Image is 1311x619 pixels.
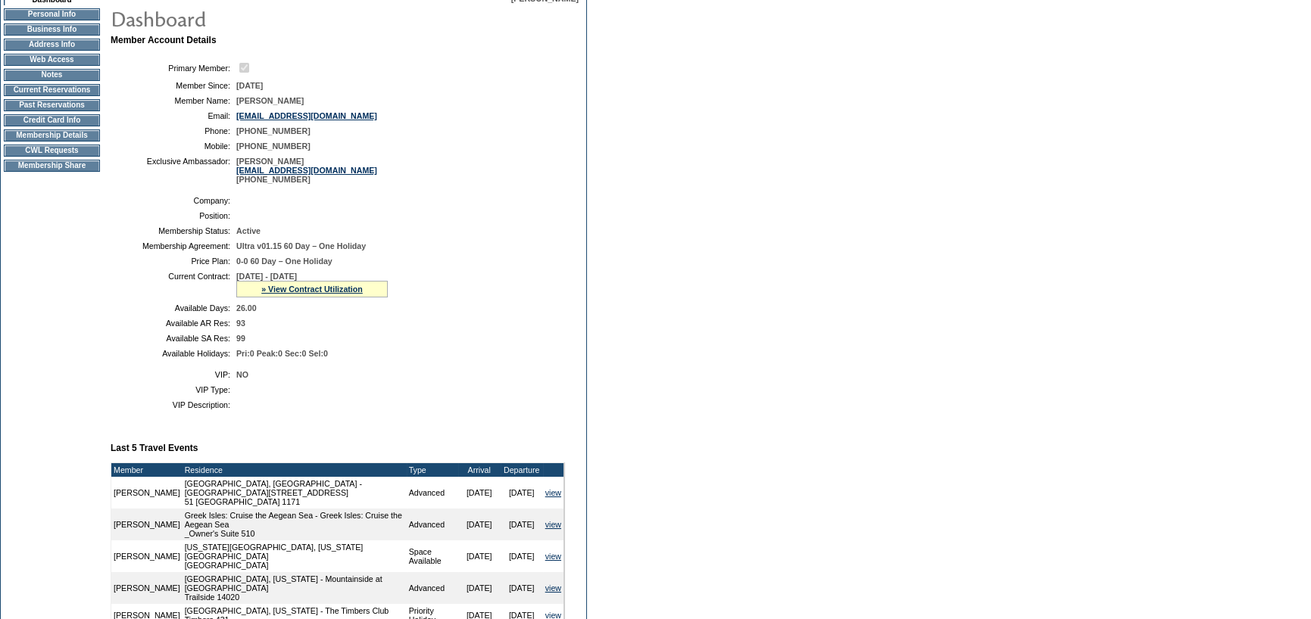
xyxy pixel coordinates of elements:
[501,572,543,604] td: [DATE]
[545,488,561,497] a: view
[183,463,407,477] td: Residence
[117,400,230,409] td: VIP Description:
[236,96,304,105] span: [PERSON_NAME]
[117,81,230,90] td: Member Since:
[407,463,458,477] td: Type
[458,540,501,572] td: [DATE]
[458,477,501,509] td: [DATE]
[236,226,261,235] span: Active
[236,166,377,175] a: [EMAIL_ADDRESS][DOMAIN_NAME]
[4,99,100,111] td: Past Reservations
[111,540,183,572] td: [PERSON_NAME]
[236,370,248,379] span: NO
[117,349,230,358] td: Available Holidays:
[4,114,100,126] td: Credit Card Info
[545,552,561,561] a: view
[183,572,407,604] td: [GEOGRAPHIC_DATA], [US_STATE] - Mountainside at [GEOGRAPHIC_DATA] Trailside 14020
[117,241,230,250] td: Membership Agreement:
[4,129,100,142] td: Membership Details
[4,145,100,157] td: CWL Requests
[117,319,230,328] td: Available AR Res:
[117,272,230,297] td: Current Contract:
[183,509,407,540] td: Greek Isles: Cruise the Aegean Sea - Greek Isles: Cruise the Aegean Sea _Owner's Suite 510
[4,54,100,66] td: Web Access
[545,583,561,593] a: view
[4,23,100,36] td: Business Info
[236,334,245,343] span: 99
[110,3,413,33] img: pgTtlDashboard.gif
[501,463,543,477] td: Departure
[236,303,257,313] span: 26.00
[236,111,377,120] a: [EMAIL_ADDRESS][DOMAIN_NAME]
[501,509,543,540] td: [DATE]
[458,509,501,540] td: [DATE]
[4,8,100,20] td: Personal Info
[501,540,543,572] td: [DATE]
[236,81,263,90] span: [DATE]
[236,241,366,250] span: Ultra v01.15 60 Day – One Holiday
[111,572,183,604] td: [PERSON_NAME]
[117,211,230,220] td: Position:
[501,477,543,509] td: [DATE]
[407,477,458,509] td: Advanced
[545,520,561,529] a: view
[117,370,230,379] td: VIP:
[111,463,183,477] td: Member
[236,349,328,358] span: Pri:0 Peak:0 Sec:0 Sel:0
[183,540,407,572] td: [US_STATE][GEOGRAPHIC_DATA], [US_STATE][GEOGRAPHIC_DATA] [GEOGRAPHIC_DATA]
[111,509,183,540] td: [PERSON_NAME]
[117,334,230,343] td: Available SA Res:
[183,477,407,509] td: [GEOGRAPHIC_DATA], [GEOGRAPHIC_DATA] - [GEOGRAPHIC_DATA][STREET_ADDRESS] 51 [GEOGRAPHIC_DATA] 1171
[4,160,100,172] td: Membership Share
[117,196,230,205] td: Company:
[407,572,458,604] td: Advanced
[117,226,230,235] td: Membership Status:
[117,157,230,184] td: Exclusive Ambassador:
[458,463,501,477] td: Arrival
[236,319,245,328] span: 93
[236,157,377,184] span: [PERSON_NAME] [PHONE_NUMBER]
[236,142,311,151] span: [PHONE_NUMBER]
[117,385,230,394] td: VIP Type:
[407,509,458,540] td: Advanced
[111,35,217,45] b: Member Account Details
[111,477,183,509] td: [PERSON_NAME]
[117,96,230,105] td: Member Name:
[117,61,230,75] td: Primary Member:
[117,142,230,151] td: Mobile:
[236,272,297,281] span: [DATE] - [DATE]
[111,443,198,453] b: Last 5 Travel Events
[407,540,458,572] td: Space Available
[458,572,501,604] td: [DATE]
[4,39,100,51] td: Address Info
[117,303,230,313] td: Available Days:
[236,126,311,135] span: [PHONE_NUMBER]
[261,285,363,294] a: » View Contract Utilization
[4,69,100,81] td: Notes
[117,111,230,120] td: Email:
[117,257,230,266] td: Price Plan:
[117,126,230,135] td: Phone:
[236,257,332,266] span: 0-0 60 Day – One Holiday
[4,84,100,96] td: Current Reservations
